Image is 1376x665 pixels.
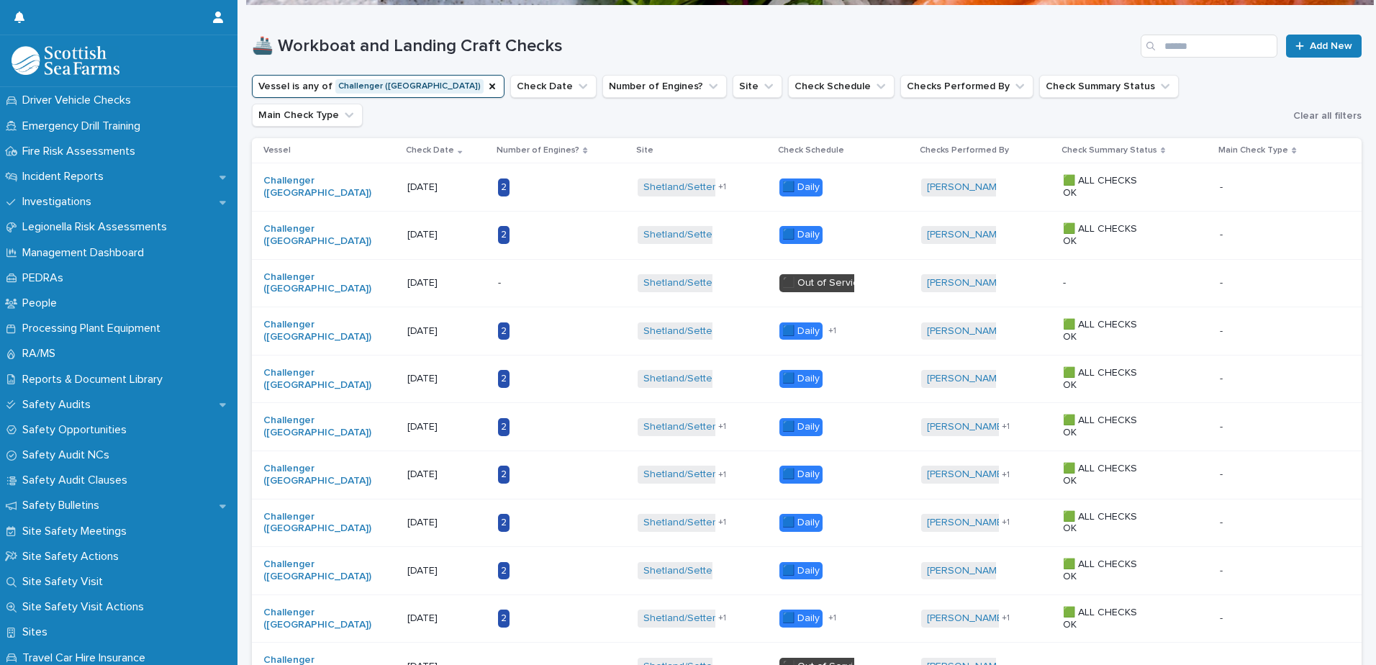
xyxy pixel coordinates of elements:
p: Site Safety Actions [17,550,130,564]
p: - [1220,370,1226,385]
div: 🟦 Daily [779,610,823,628]
a: [PERSON_NAME] [927,612,1005,625]
p: Legionella Risk Assessments [17,220,178,234]
tr: Challenger ([GEOGRAPHIC_DATA]) [DATE]2Shetland/Setterness North +1🟦 Daily[PERSON_NAME] +1🟩 ALL CH... [252,451,1362,499]
button: Check Schedule [788,75,895,98]
img: bPIBxiqnSb2ggTQWdOVV [12,46,119,75]
button: Checks Performed By [900,75,1033,98]
div: 2 [498,466,510,484]
span: Add New [1310,41,1352,51]
p: - [1220,418,1226,433]
div: Search [1141,35,1277,58]
div: 2 [498,610,510,628]
p: [DATE] [407,325,486,338]
a: [PERSON_NAME] [927,517,1005,529]
a: Add New [1286,35,1362,58]
a: Shetland/Setterness North [643,421,767,433]
p: - [1220,562,1226,577]
p: [DATE] [407,469,486,481]
p: Site [636,142,653,158]
tr: Challenger ([GEOGRAPHIC_DATA]) [DATE]2Shetland/Setterness North +1🟦 Daily[PERSON_NAME] +1🟩 ALL CH... [252,499,1362,547]
p: Safety Opportunities [17,423,138,437]
p: - [1220,178,1226,194]
p: Main Check Type [1218,142,1288,158]
a: [PERSON_NAME] [927,421,1005,433]
a: Challenger ([GEOGRAPHIC_DATA]) [263,463,371,487]
a: Shetland/Setterness North [643,373,767,385]
p: - [1063,277,1153,289]
button: Site [733,75,782,98]
div: 🟦 Daily [779,562,823,580]
a: Challenger ([GEOGRAPHIC_DATA]) [263,607,371,631]
p: [DATE] [407,181,486,194]
a: Shetland/Setterness North [643,517,767,529]
span: + 1 [828,327,836,335]
p: RA/MS [17,347,67,361]
a: Shetland/Setterness North [643,277,767,289]
span: + 1 [718,422,726,431]
a: Challenger ([GEOGRAPHIC_DATA]) [263,271,371,296]
p: Safety Audit Clauses [17,474,139,487]
p: 🟩 ALL CHECKS OK [1063,558,1153,583]
div: 🟦 Daily [779,226,823,244]
p: Safety Bulletins [17,499,111,512]
span: + 1 [718,614,726,623]
p: Safety Audit NCs [17,448,121,462]
a: [PERSON_NAME] [927,565,1005,577]
p: 🟩 ALL CHECKS OK [1063,607,1153,631]
h1: 🚢 Workboat and Landing Craft Checks [252,36,1135,57]
p: Safety Audits [17,398,102,412]
button: Check Summary Status [1039,75,1179,98]
a: [PERSON_NAME] [927,373,1005,385]
p: Travel Car Hire Insurance [17,651,157,665]
span: + 1 [1002,518,1010,527]
p: Site Safety Meetings [17,525,138,538]
p: Incident Reports [17,170,115,184]
tr: Challenger ([GEOGRAPHIC_DATA]) [DATE]2Shetland/Setterness North +1🟦 Daily[PERSON_NAME] 🟩 ALL CHEC... [252,163,1362,212]
a: [PERSON_NAME] [927,181,1005,194]
div: 2 [498,514,510,532]
button: Vessel [252,75,504,98]
p: - [1220,274,1226,289]
p: - [1220,610,1226,625]
p: Reports & Document Library [17,373,174,386]
button: Clear all filters [1287,105,1362,127]
p: 🟩 ALL CHECKS OK [1063,175,1153,199]
tr: Challenger ([GEOGRAPHIC_DATA]) [DATE]2Shetland/Setterness North 🟦 Daily[PERSON_NAME] 🟩 ALL CHECKS... [252,355,1362,403]
p: [DATE] [407,565,486,577]
div: 2 [498,418,510,436]
p: PEDRAs [17,271,75,285]
a: Shetland/Setterness North [643,612,767,625]
p: Site Safety Visit [17,575,114,589]
a: Challenger ([GEOGRAPHIC_DATA]) [263,223,371,248]
p: - [1220,226,1226,241]
div: 🟦 Daily [779,466,823,484]
p: Number of Engines? [497,142,579,158]
tr: Challenger ([GEOGRAPHIC_DATA]) [DATE]2Shetland/Setterness North 🟦 Daily+1[PERSON_NAME] 🟩 ALL CHEC... [252,307,1362,356]
a: Shetland/Setterness North [643,325,767,338]
div: 2 [498,562,510,580]
p: 🟩 ALL CHECKS OK [1063,367,1153,392]
a: Shetland/Setterness North [643,565,767,577]
span: + 1 [1002,614,1010,623]
tr: Challenger ([GEOGRAPHIC_DATA]) [DATE]-Shetland/Setterness North ⬛️ Out of Service[PERSON_NAME] --- [252,259,1362,307]
a: [PERSON_NAME] [927,325,1005,338]
p: - [1220,514,1226,529]
p: 🟩 ALL CHECKS OK [1063,511,1153,535]
tr: Challenger ([GEOGRAPHIC_DATA]) [DATE]2Shetland/Setterness North 🟦 Daily[PERSON_NAME] 🟩 ALL CHECKS... [252,211,1362,259]
p: 🟩 ALL CHECKS OK [1063,463,1153,487]
p: 🟩 ALL CHECKS OK [1063,415,1153,439]
a: Challenger ([GEOGRAPHIC_DATA]) [263,415,371,439]
p: [DATE] [407,277,486,289]
a: Challenger ([GEOGRAPHIC_DATA]) [263,511,371,535]
p: - [1220,322,1226,338]
a: Shetland/Setterness North [643,181,767,194]
a: Challenger ([GEOGRAPHIC_DATA]) [263,367,371,392]
p: Check Schedule [778,142,844,158]
button: Check Date [510,75,597,98]
p: - [498,277,588,289]
p: Driver Vehicle Checks [17,94,142,107]
a: [PERSON_NAME] [927,277,1005,289]
span: + 1 [1002,471,1010,479]
p: Management Dashboard [17,246,155,260]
